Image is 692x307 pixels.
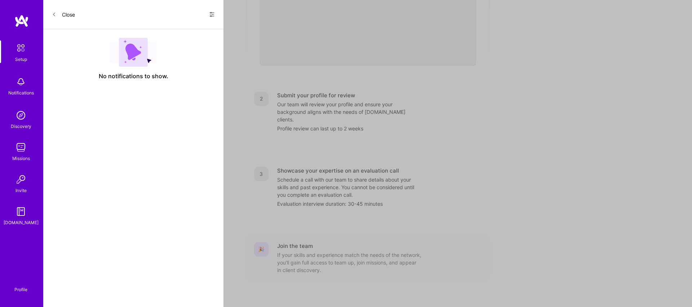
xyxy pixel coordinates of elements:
img: discovery [14,108,28,123]
a: Profile [12,278,30,293]
img: bell [14,75,28,89]
div: Notifications [8,89,34,97]
div: Profile [14,286,27,293]
img: guide book [14,204,28,219]
div: Discovery [11,123,31,130]
button: Close [52,9,75,20]
div: Setup [15,55,27,63]
img: setup [13,40,28,55]
div: Missions [12,155,30,162]
div: [DOMAIN_NAME] [4,219,39,226]
img: logo [14,14,29,27]
span: No notifications to show. [99,72,168,80]
img: Invite [14,172,28,187]
img: empty [110,38,157,67]
div: Invite [15,187,27,194]
img: teamwork [14,140,28,155]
